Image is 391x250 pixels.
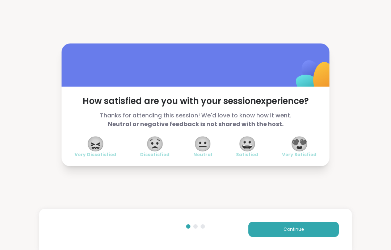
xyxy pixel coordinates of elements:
[194,137,212,150] span: 😐
[75,111,316,129] span: Thanks for attending this session! We'd love to know how it went.
[282,152,316,158] span: Very Satisfied
[238,137,256,150] span: 😀
[146,137,164,150] span: 😟
[236,152,258,158] span: Satisfied
[75,95,316,107] span: How satisfied are you with your session experience?
[283,226,304,233] span: Continue
[290,137,308,150] span: 😍
[108,120,283,128] b: Neutral or negative feedback is not shared with the host.
[248,222,339,237] button: Continue
[75,152,116,158] span: Very Dissatisfied
[87,137,105,150] span: 😖
[140,152,169,158] span: Dissatisfied
[279,41,351,113] img: ShareWell Logomark
[193,152,212,158] span: Neutral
